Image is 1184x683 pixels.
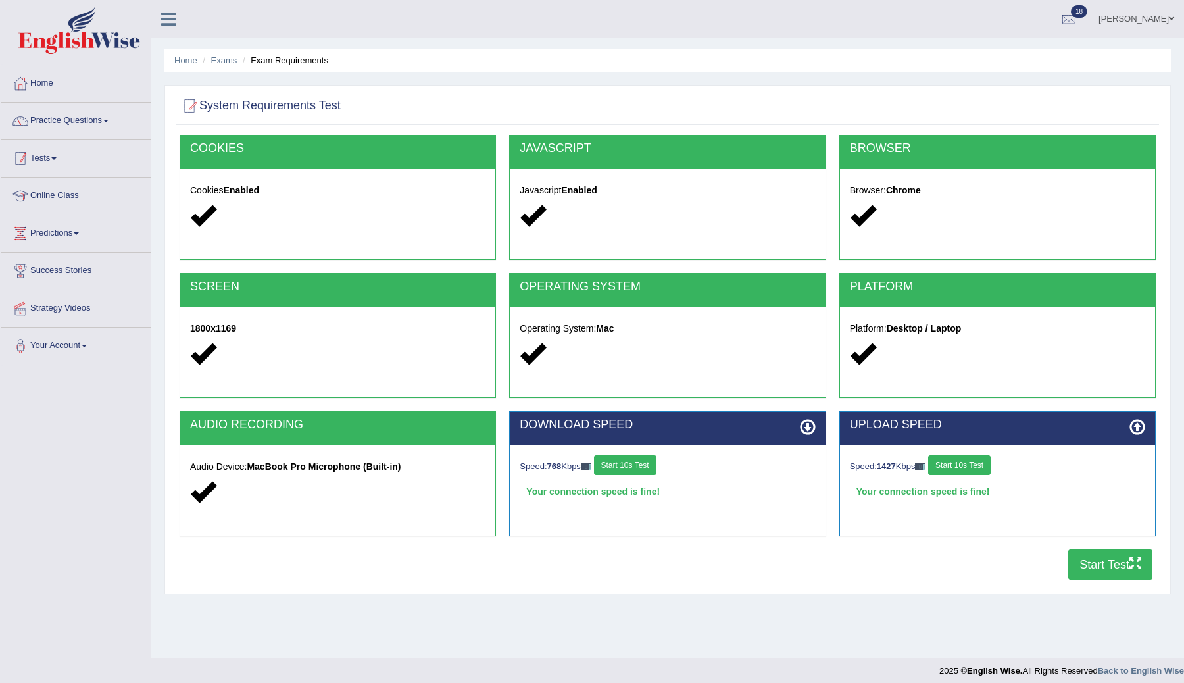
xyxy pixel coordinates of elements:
strong: Desktop / Laptop [887,323,962,334]
button: Start Test [1068,549,1152,580]
h2: JAVASCRIPT [520,142,815,155]
strong: 1427 [877,461,896,471]
a: Home [1,65,151,98]
h2: UPLOAD SPEED [850,418,1145,432]
h2: PLATFORM [850,280,1145,293]
h2: OPERATING SYSTEM [520,280,815,293]
strong: English Wise. [967,666,1022,676]
a: Your Account [1,328,151,361]
a: Online Class [1,178,151,211]
div: 2025 © All Rights Reserved [939,658,1184,677]
a: Exams [211,55,237,65]
strong: Chrome [886,185,921,195]
strong: 1800x1169 [190,323,236,334]
div: Your connection speed is fine! [520,482,815,501]
img: ajax-loader-fb-connection.gif [915,463,925,470]
h5: Browser: [850,186,1145,195]
li: Exam Requirements [239,54,328,66]
h2: BROWSER [850,142,1145,155]
a: Predictions [1,215,151,248]
h2: SCREEN [190,280,485,293]
a: Success Stories [1,253,151,286]
div: Speed: Kbps [850,455,1145,478]
strong: Enabled [561,185,597,195]
div: Your connection speed is fine! [850,482,1145,501]
h5: Javascript [520,186,815,195]
h5: Cookies [190,186,485,195]
h2: AUDIO RECORDING [190,418,485,432]
button: Start 10s Test [928,455,991,475]
strong: Mac [596,323,614,334]
button: Start 10s Test [594,455,656,475]
img: ajax-loader-fb-connection.gif [581,463,591,470]
a: Back to English Wise [1098,666,1184,676]
h5: Audio Device: [190,462,485,472]
strong: MacBook Pro Microphone (Built-in) [247,461,401,472]
h5: Operating System: [520,324,815,334]
h2: COOKIES [190,142,485,155]
strong: Enabled [224,185,259,195]
a: Strategy Videos [1,290,151,323]
strong: 768 [547,461,562,471]
span: 18 [1071,5,1087,18]
a: Practice Questions [1,103,151,136]
div: Speed: Kbps [520,455,815,478]
a: Tests [1,140,151,173]
h2: System Requirements Test [180,96,341,116]
a: Home [174,55,197,65]
h5: Platform: [850,324,1145,334]
h2: DOWNLOAD SPEED [520,418,815,432]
